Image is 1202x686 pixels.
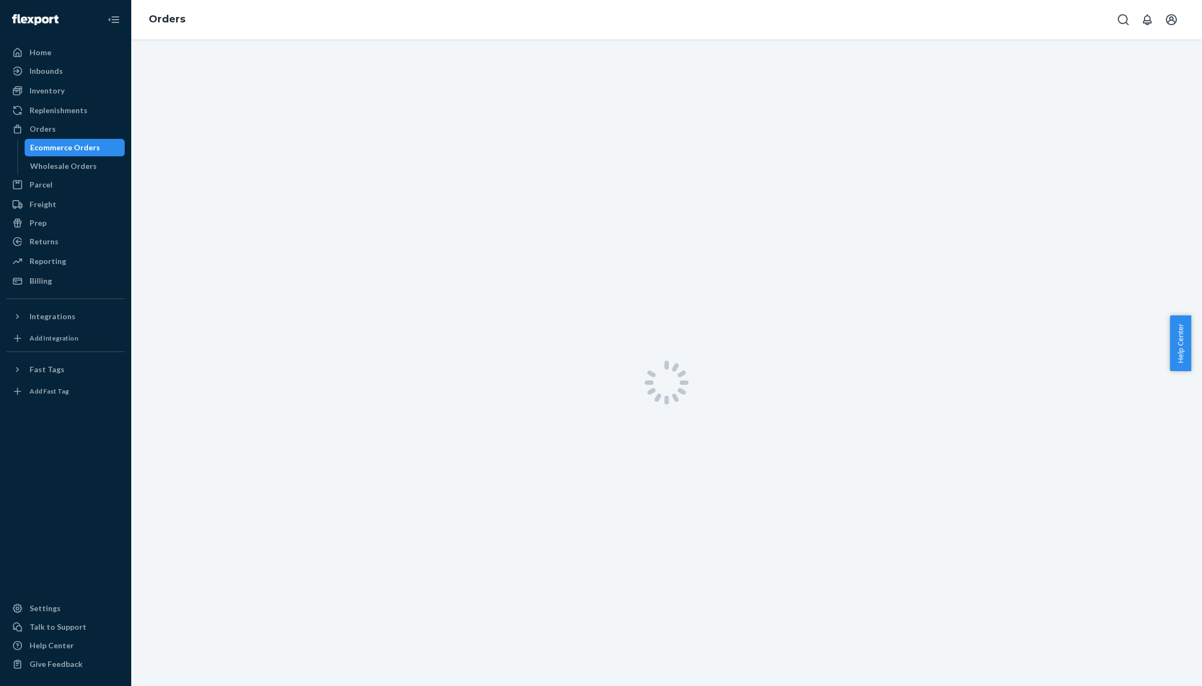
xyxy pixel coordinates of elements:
a: Add Fast Tag [7,383,125,400]
div: Wholesale Orders [30,161,97,172]
div: Parcel [30,179,52,190]
a: Add Integration [7,330,125,347]
a: Parcel [7,176,125,194]
button: Open account menu [1160,9,1182,31]
div: Freight [30,199,56,210]
a: Home [7,44,125,61]
a: Inventory [7,82,125,99]
a: Ecommerce Orders [25,139,125,156]
button: Help Center [1170,315,1191,371]
button: Integrations [7,308,125,325]
div: Help Center [30,640,74,651]
div: Ecommerce Orders [30,142,100,153]
div: Inbounds [30,66,63,77]
div: Replenishments [30,105,87,116]
a: Prep [7,214,125,232]
div: Prep [30,218,46,228]
div: Billing [30,275,52,286]
a: Orders [7,120,125,138]
div: Add Integration [30,333,78,343]
div: Home [30,47,51,58]
a: Wholesale Orders [25,157,125,175]
div: Add Fast Tag [30,386,69,396]
a: Orders [149,13,185,25]
button: Talk to Support [7,618,125,636]
button: Open notifications [1136,9,1158,31]
a: Replenishments [7,102,125,119]
button: Close Navigation [103,9,125,31]
div: Fast Tags [30,364,65,375]
a: Inbounds [7,62,125,80]
div: Settings [30,603,61,614]
div: Integrations [30,311,75,322]
button: Open Search Box [1112,9,1134,31]
div: Returns [30,236,59,247]
a: Settings [7,600,125,617]
a: Returns [7,233,125,250]
button: Fast Tags [7,361,125,378]
button: Give Feedback [7,655,125,673]
div: Give Feedback [30,659,83,670]
a: Freight [7,196,125,213]
div: Inventory [30,85,65,96]
a: Billing [7,272,125,290]
div: Orders [30,124,56,134]
a: Help Center [7,637,125,654]
a: Reporting [7,253,125,270]
img: Flexport logo [12,14,59,25]
ol: breadcrumbs [140,4,194,36]
div: Reporting [30,256,66,267]
div: Talk to Support [30,621,86,632]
